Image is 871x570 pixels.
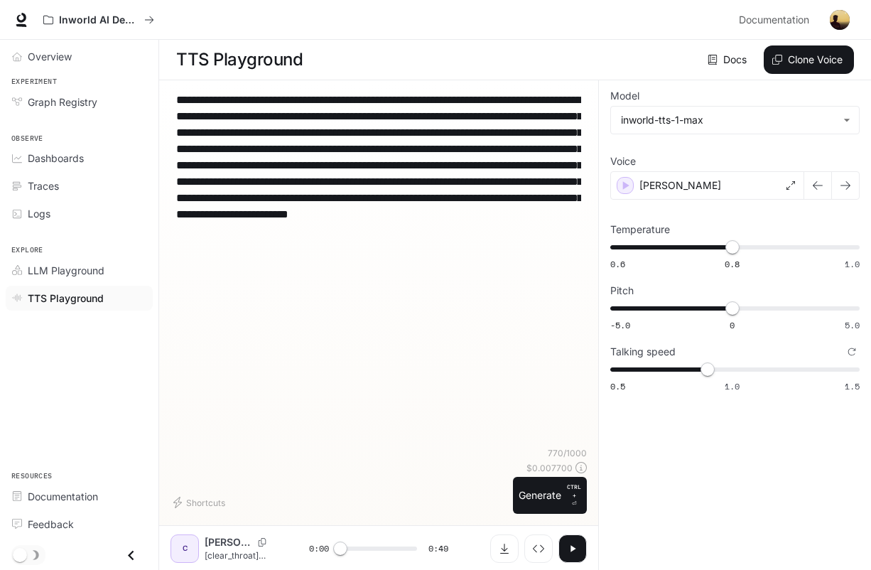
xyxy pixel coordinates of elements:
[567,483,581,500] p: CTRL +
[28,263,104,278] span: LLM Playground
[610,258,625,270] span: 0.6
[610,156,636,166] p: Voice
[309,542,329,556] span: 0:00
[567,483,581,508] p: ⏎
[205,549,275,561] p: [clear_throat][PERSON_NAME]’s reign ended in [DATE], when he died after converting to [DEMOGRAPHI...
[826,6,854,34] button: User avatar
[844,344,860,360] button: Reset to default
[6,286,153,311] a: TTS Playground
[28,178,59,193] span: Traces
[6,258,153,283] a: LLM Playground
[764,45,854,74] button: Clone Voice
[6,44,153,69] a: Overview
[176,45,303,74] h1: TTS Playground
[705,45,752,74] a: Docs
[610,225,670,235] p: Temperature
[610,286,634,296] p: Pitch
[610,91,639,101] p: Model
[639,178,721,193] p: [PERSON_NAME]
[173,537,196,560] div: C
[28,151,84,166] span: Dashboards
[725,380,740,392] span: 1.0
[13,547,27,562] span: Dark mode toggle
[6,201,153,226] a: Logs
[28,291,104,306] span: TTS Playground
[6,512,153,537] a: Feedback
[28,49,72,64] span: Overview
[611,107,859,134] div: inworld-tts-1-max
[621,113,836,127] div: inworld-tts-1-max
[524,534,553,563] button: Inspect
[28,517,74,532] span: Feedback
[59,14,139,26] p: Inworld AI Demos
[730,319,735,331] span: 0
[28,95,97,109] span: Graph Registry
[6,146,153,171] a: Dashboards
[526,462,573,474] p: $ 0.007700
[610,319,630,331] span: -5.0
[845,319,860,331] span: 5.0
[28,489,98,504] span: Documentation
[513,477,587,514] button: GenerateCTRL +⏎
[28,206,50,221] span: Logs
[115,541,147,570] button: Close drawer
[610,347,676,357] p: Talking speed
[6,484,153,509] a: Documentation
[733,6,820,34] a: Documentation
[205,535,252,549] p: [PERSON_NAME]
[6,90,153,114] a: Graph Registry
[37,6,161,34] button: All workspaces
[548,447,587,459] p: 770 / 1000
[739,11,809,29] span: Documentation
[845,258,860,270] span: 1.0
[252,538,272,547] button: Copy Voice ID
[845,380,860,392] span: 1.5
[171,491,231,514] button: Shortcuts
[610,380,625,392] span: 0.5
[490,534,519,563] button: Download audio
[830,10,850,30] img: User avatar
[6,173,153,198] a: Traces
[428,542,448,556] span: 0:49
[725,258,740,270] span: 0.8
